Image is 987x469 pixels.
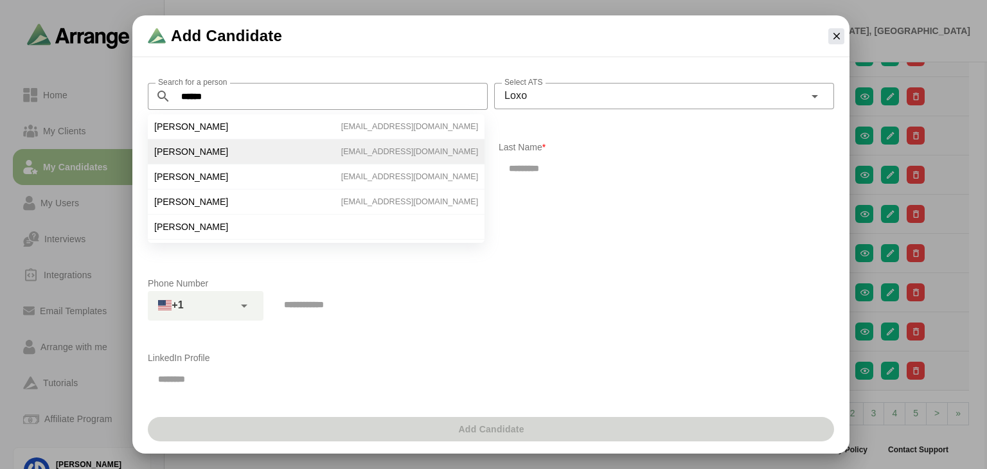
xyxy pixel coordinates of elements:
[154,121,228,132] span: [PERSON_NAME]
[341,171,478,182] span: [EMAIL_ADDRESS][DOMAIN_NAME]
[154,146,228,157] span: [PERSON_NAME]
[341,121,478,132] span: [EMAIL_ADDRESS][DOMAIN_NAME]
[148,204,834,219] p: Email Address
[154,171,228,182] span: [PERSON_NAME]
[171,26,282,46] span: Add Candidate
[148,350,834,366] p: LinkedIn Profile
[341,146,478,157] span: [EMAIL_ADDRESS][DOMAIN_NAME]
[154,196,228,208] span: [PERSON_NAME]
[341,196,478,208] span: [EMAIL_ADDRESS][DOMAIN_NAME]
[504,87,527,104] span: Loxo
[148,276,834,291] p: Phone Number
[154,221,228,233] span: [PERSON_NAME]
[499,139,834,155] p: Last Name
